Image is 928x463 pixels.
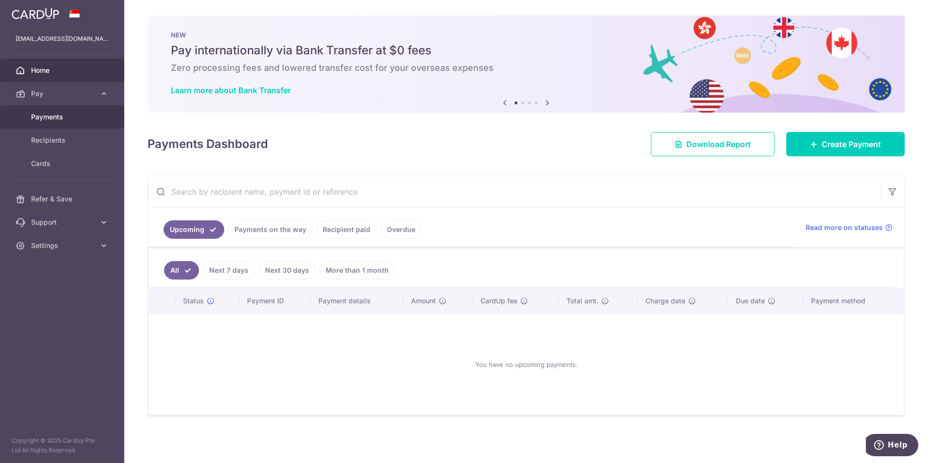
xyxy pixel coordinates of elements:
[31,159,95,168] span: Cards
[481,296,517,306] span: CardUp fee
[164,261,199,280] a: All
[31,89,95,99] span: Pay
[311,288,403,314] th: Payment details
[259,261,315,280] a: Next 30 days
[316,220,377,239] a: Recipient paid
[164,220,224,239] a: Upcoming
[31,217,95,227] span: Support
[651,132,775,156] a: Download Report
[786,132,905,156] a: Create Payment
[171,31,881,39] p: NEW
[160,322,892,407] div: You have no upcoming payments.
[806,223,883,232] span: Read more on statuses
[319,261,395,280] a: More than 1 month
[16,34,109,44] p: [EMAIL_ADDRESS][DOMAIN_NAME]
[148,176,881,207] input: Search by recipient name, payment id or reference
[31,241,95,250] span: Settings
[866,434,918,458] iframe: Opens a widget where you can find more information
[31,135,95,145] span: Recipients
[183,296,204,306] span: Status
[822,138,881,150] span: Create Payment
[566,296,598,306] span: Total amt.
[31,194,95,204] span: Refer & Save
[31,112,95,122] span: Payments
[803,288,904,314] th: Payment method
[736,296,765,306] span: Due date
[806,223,893,232] a: Read more on statuses
[148,16,905,113] img: Bank transfer banner
[12,8,59,19] img: CardUp
[381,220,422,239] a: Overdue
[171,43,881,58] h5: Pay internationally via Bank Transfer at $0 fees
[171,62,881,74] h6: Zero processing fees and lowered transfer cost for your overseas expenses
[239,288,311,314] th: Payment ID
[31,66,95,75] span: Home
[646,296,685,306] span: Charge date
[171,85,291,95] a: Learn more about Bank Transfer
[148,135,268,153] h4: Payments Dashboard
[411,296,436,306] span: Amount
[686,138,751,150] span: Download Report
[228,220,313,239] a: Payments on the way
[203,261,255,280] a: Next 7 days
